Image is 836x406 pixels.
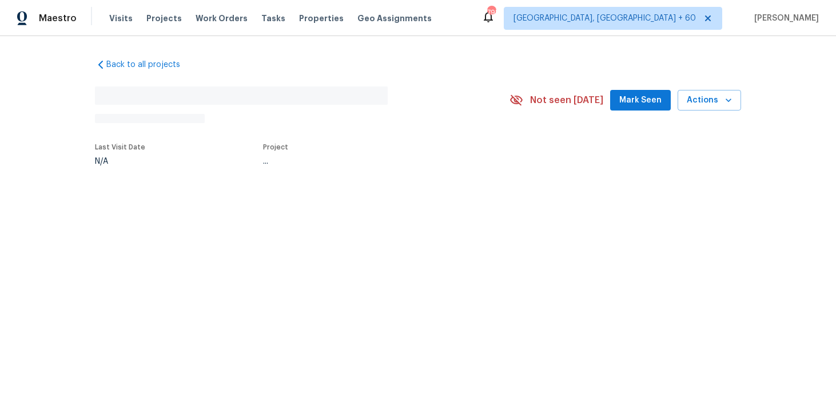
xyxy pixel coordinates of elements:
[261,14,285,22] span: Tasks
[678,90,741,111] button: Actions
[146,13,182,24] span: Projects
[513,13,696,24] span: [GEOGRAPHIC_DATA], [GEOGRAPHIC_DATA] + 60
[263,144,288,151] span: Project
[687,93,732,108] span: Actions
[95,144,145,151] span: Last Visit Date
[619,93,662,108] span: Mark Seen
[109,13,133,24] span: Visits
[530,94,603,106] span: Not seen [DATE]
[95,59,205,70] a: Back to all projects
[39,13,77,24] span: Maestro
[196,13,248,24] span: Work Orders
[610,90,671,111] button: Mark Seen
[95,157,145,165] div: N/A
[299,13,344,24] span: Properties
[263,157,483,165] div: ...
[487,7,495,18] div: 798
[750,13,819,24] span: [PERSON_NAME]
[357,13,432,24] span: Geo Assignments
